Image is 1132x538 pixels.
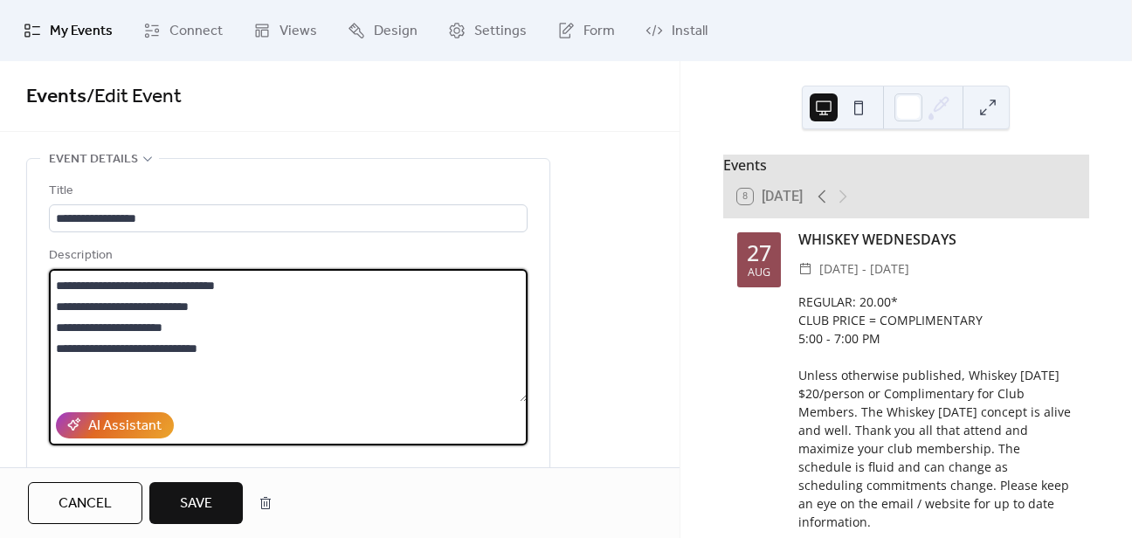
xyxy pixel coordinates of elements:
[240,7,330,54] a: Views
[149,482,243,524] button: Save
[723,155,1089,176] div: Events
[747,242,771,264] div: 27
[88,416,162,437] div: AI Assistant
[435,7,540,54] a: Settings
[26,78,86,116] a: Events
[180,493,212,514] span: Save
[374,21,418,42] span: Design
[49,466,524,487] div: Location
[86,78,182,116] span: / Edit Event
[798,259,812,279] div: ​
[49,181,524,202] div: Title
[169,21,223,42] span: Connect
[632,7,721,54] a: Install
[544,7,628,54] a: Form
[59,493,112,514] span: Cancel
[56,412,174,438] button: AI Assistant
[10,7,126,54] a: My Events
[583,21,615,42] span: Form
[335,7,431,54] a: Design
[798,229,1075,250] div: WHISKEY WEDNESDAYS
[748,267,770,279] div: Aug
[819,259,909,279] span: [DATE] - [DATE]
[28,482,142,524] button: Cancel
[474,21,527,42] span: Settings
[280,21,317,42] span: Views
[49,149,138,170] span: Event details
[50,21,113,42] span: My Events
[672,21,707,42] span: Install
[49,245,524,266] div: Description
[130,7,236,54] a: Connect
